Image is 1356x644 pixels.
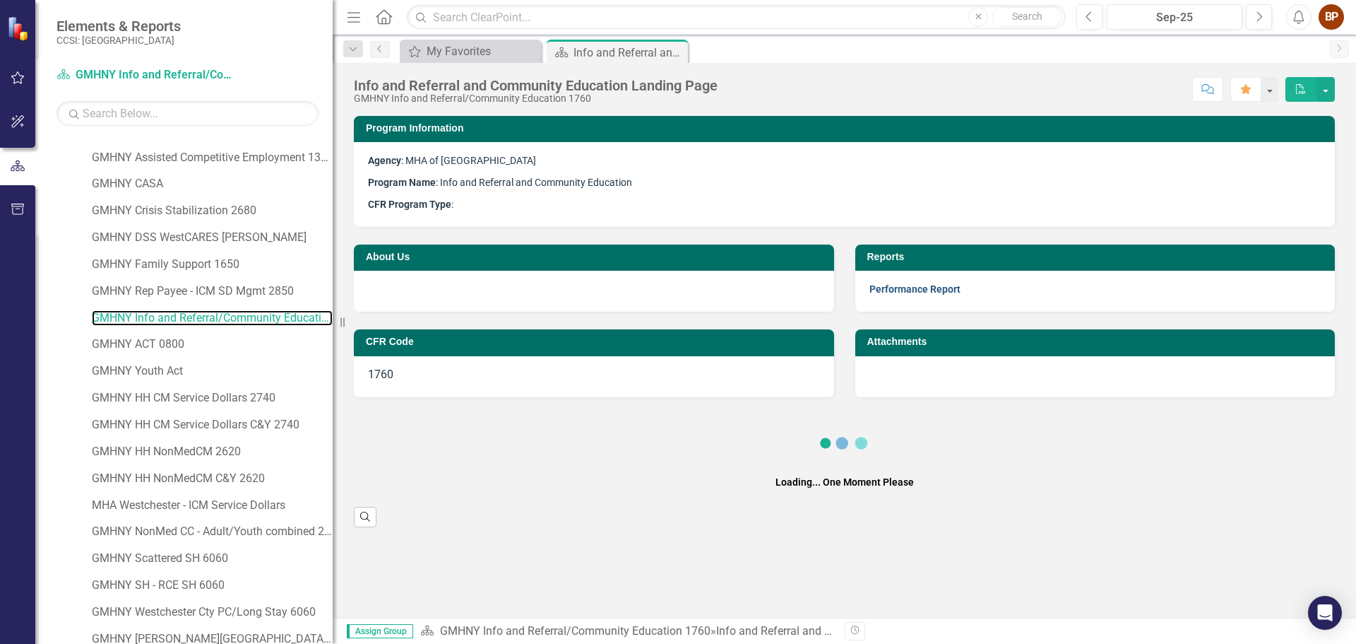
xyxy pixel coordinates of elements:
[368,177,632,188] span: : Info and Referral and Community Education
[56,67,233,83] a: GMHNY Info and Referral/Community Education 1760
[92,524,333,540] a: GMHNY NonMed CC - Adult/Youth combined 2720
[1012,11,1042,22] span: Search
[368,368,393,381] span: 1760
[92,310,333,327] a: GMHNY Info and Referral/Community Education 1760
[92,498,333,514] a: MHA Westchester - ICM Service Dollars
[92,471,333,487] a: GMHNY HH NonMedCM C&Y 2620
[573,44,684,62] div: Info and Referral and Community Education Landing Page
[354,78,718,93] div: Info and Referral and Community Education Landing Page
[368,177,436,188] strong: Program Name
[451,199,453,210] span: :
[56,18,181,35] span: Elements & Reports
[56,35,181,46] small: CCSI: [GEOGRAPHIC_DATA]
[867,336,1328,347] h3: Attachments
[867,252,1328,262] h3: Reports
[366,336,827,347] h3: CFR Code
[1319,4,1344,30] button: BP
[354,93,718,104] div: GMHNY Info and Referral/Community Education 1760
[366,123,1328,134] h3: Program Information
[1112,9,1237,26] div: Sep-25
[403,42,537,60] a: My Favorites
[368,155,401,166] strong: Agency
[92,150,333,166] a: GMHNY Assisted Competitive Employment 1380
[775,475,914,489] div: Loading... One Moment Please
[869,283,961,295] a: Performance Report
[347,624,413,638] span: Assign Group
[92,363,333,380] a: GMHNY Youth Act
[92,230,333,246] a: GMHNY DSS WestCARES [PERSON_NAME]
[407,5,1066,30] input: Search ClearPoint...
[716,624,1007,638] div: Info and Referral and Community Education Landing Page
[92,444,333,460] a: GMHNY HH NonMedCM 2620
[1308,596,1342,630] div: Open Intercom Messenger
[92,578,333,594] a: GMHNY SH - RCE SH 6060
[1107,4,1242,30] button: Sep-25
[368,155,536,166] span: : MHA of [GEOGRAPHIC_DATA]
[420,623,834,640] div: »
[92,283,333,300] a: GMHNY Rep Payee - ICM SD Mgmt 2850
[92,257,333,273] a: GMHNY Family Support 1650
[368,199,451,210] strong: CFR Program Type
[992,7,1062,27] button: Search
[92,390,333,406] a: GMHNY HH CM Service Dollars 2740
[366,252,827,262] h3: About Us
[92,551,333,567] a: GMHNY Scattered SH 6060
[92,176,333,192] a: GMHNY CASA
[92,604,333,621] a: GMHNY Westchester Cty PC/Long Stay 6060
[92,336,333,353] a: GMHNY ACT 0800
[92,417,333,433] a: GMHNY HH CM Service Dollars C&Y 2740
[7,16,32,40] img: ClearPoint Strategy
[56,101,319,126] input: Search Below...
[440,624,710,638] a: GMHNY Info and Referral/Community Education 1760
[427,42,537,60] div: My Favorites
[92,203,333,219] a: GMHNY Crisis Stabilization 2680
